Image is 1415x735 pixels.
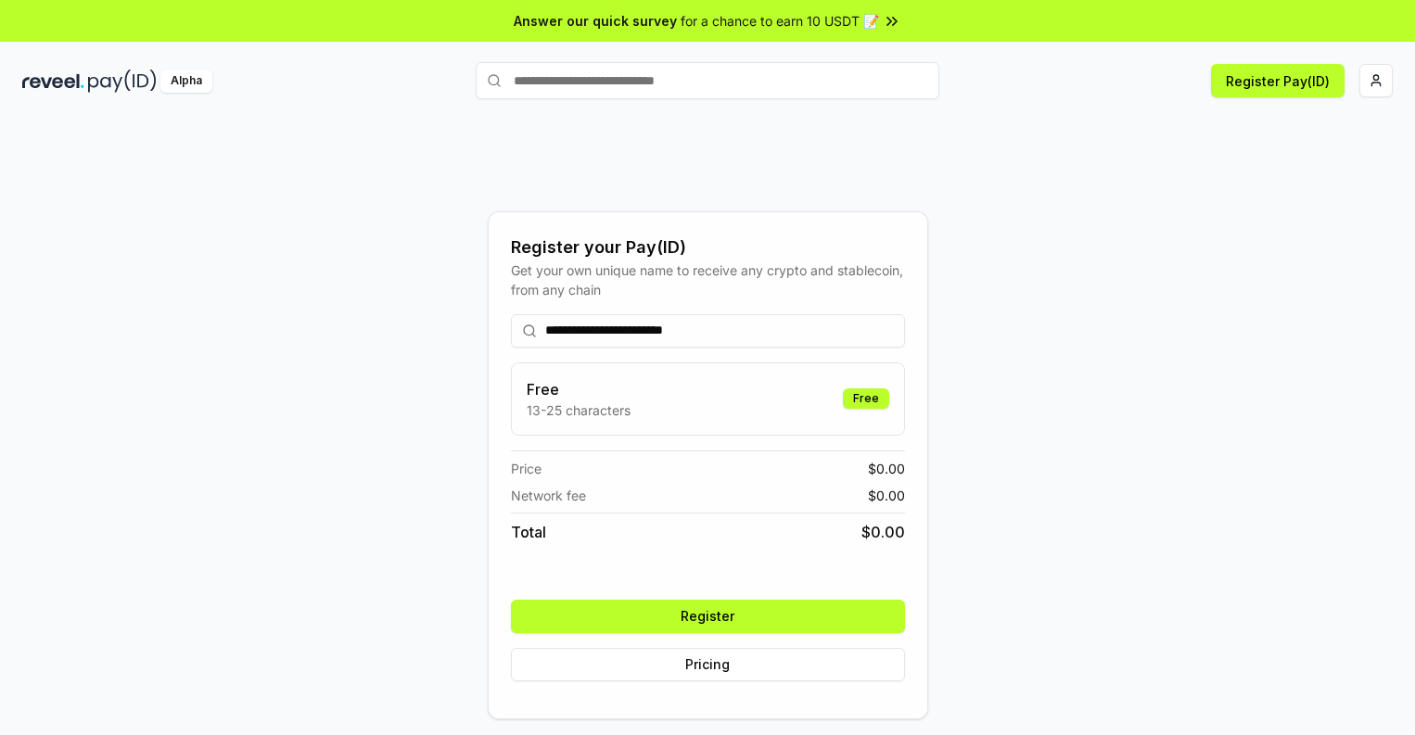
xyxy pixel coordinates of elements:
[511,459,542,478] span: Price
[22,70,84,93] img: reveel_dark
[511,600,905,633] button: Register
[511,260,905,299] div: Get your own unique name to receive any crypto and stablecoin, from any chain
[88,70,157,93] img: pay_id
[511,486,586,505] span: Network fee
[843,388,889,409] div: Free
[1211,64,1345,97] button: Register Pay(ID)
[514,11,677,31] span: Answer our quick survey
[527,378,631,400] h3: Free
[511,234,905,260] div: Register your Pay(ID)
[868,486,905,505] span: $ 0.00
[160,70,212,93] div: Alpha
[511,648,905,681] button: Pricing
[511,521,546,543] span: Total
[861,521,905,543] span: $ 0.00
[681,11,879,31] span: for a chance to earn 10 USDT 📝
[868,459,905,478] span: $ 0.00
[527,400,631,420] p: 13-25 characters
